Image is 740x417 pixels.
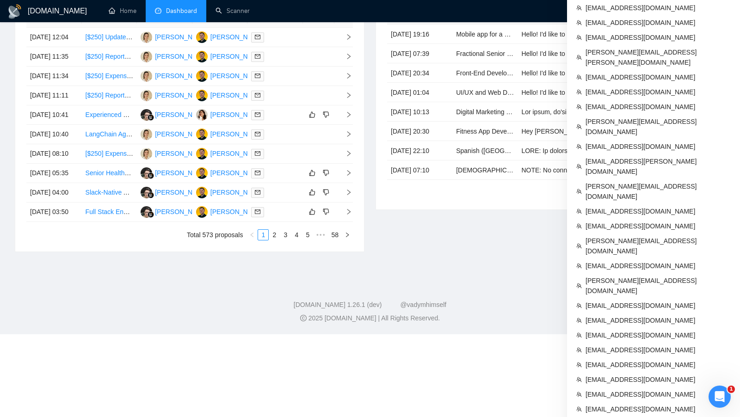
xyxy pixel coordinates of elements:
[196,148,208,159] img: SO
[86,189,256,196] a: Slack-Native AI Bot Development for Contract Management
[576,223,582,229] span: team
[338,92,352,98] span: right
[452,25,518,44] td: Mobile app for a DJ booking for events service
[269,230,279,240] a: 2
[255,209,260,215] span: mail
[26,144,82,164] td: [DATE] 08:10
[155,187,208,197] div: [PERSON_NAME]
[456,128,588,135] a: Fitness App Development for Android and iOS
[26,67,82,86] td: [DATE] 11:34
[709,386,731,408] iframe: Intercom live chat
[7,313,733,323] div: 2025 [DOMAIN_NAME] | All Rights Reserved.
[586,181,731,202] span: [PERSON_NAME][EMAIL_ADDRESS][DOMAIN_NAME]
[82,28,137,47] td: [$250] Update the Approved Report's next step message when reimbursement is enabled but VBA is no...
[26,164,82,183] td: [DATE] 05:35
[255,190,260,195] span: mail
[294,301,382,308] a: [DOMAIN_NAME] 1.26.1 (dev)
[576,377,582,382] span: team
[141,188,208,196] a: DF[PERSON_NAME]
[196,129,208,140] img: SO
[86,208,205,215] a: Full Stack Engineer (DevOps experience)
[86,130,262,138] a: LangChain Agent Integration for Custom Product Lookup Tool
[196,110,264,118] a: AO[PERSON_NAME]
[452,122,518,141] td: Fitness App Development for Android and iOS
[141,169,208,176] a: DF[PERSON_NAME]
[387,122,452,141] td: [DATE] 20:30
[313,229,328,240] span: •••
[576,74,582,80] span: team
[141,91,208,98] a: MP[PERSON_NAME]
[196,167,208,179] img: SO
[338,170,352,176] span: right
[586,141,731,152] span: [EMAIL_ADDRESS][DOMAIN_NAME]
[576,89,582,95] span: team
[255,92,260,98] span: mail
[141,110,208,118] a: DF[PERSON_NAME]
[586,206,731,216] span: [EMAIL_ADDRESS][DOMAIN_NAME]
[452,141,518,160] td: Spanish (US) Voice Actors Needed for Fictional Character Recording
[338,208,352,215] span: right
[141,148,152,159] img: MP
[216,7,250,15] a: searchScanner
[586,236,731,256] span: [PERSON_NAME][EMAIL_ADDRESS][DOMAIN_NAME]
[576,104,582,110] span: team
[280,230,290,240] a: 3
[342,229,353,240] button: right
[586,360,731,370] span: [EMAIL_ADDRESS][DOMAIN_NAME]
[141,130,208,137] a: MP[PERSON_NAME]
[196,70,208,82] img: SO
[586,345,731,355] span: [EMAIL_ADDRESS][DOMAIN_NAME]
[155,207,208,217] div: [PERSON_NAME]
[82,183,137,202] td: Slack-Native AI Bot Development for Contract Management
[586,102,731,112] span: [EMAIL_ADDRESS][DOMAIN_NAME]
[321,206,332,217] button: dislike
[328,229,342,240] li: 58
[196,51,208,62] img: SO
[456,147,712,154] a: Spanish ([GEOGRAPHIC_DATA]) Voice Actors Needed for Fictional Character Recording
[141,72,208,79] a: MP[PERSON_NAME]
[387,44,452,63] td: [DATE] 07:39
[148,172,154,179] img: gigradar-bm.png
[321,187,332,198] button: dislike
[141,109,152,121] img: DF
[210,168,264,178] div: [PERSON_NAME]
[255,170,260,176] span: mail
[313,229,328,240] li: Next 5 Pages
[196,91,264,98] a: SO[PERSON_NAME]
[26,202,82,222] td: [DATE] 03:50
[26,105,82,125] td: [DATE] 10:41
[196,31,208,43] img: SO
[586,276,731,296] span: [PERSON_NAME][EMAIL_ADDRESS][DOMAIN_NAME]
[196,72,264,79] a: SO[PERSON_NAME]
[86,53,437,60] a: [$250] Reports-Expense employee approver approved for other workspace displays on filter action:p...
[141,129,152,140] img: MP
[576,124,582,129] span: team
[576,303,582,308] span: team
[400,301,446,308] a: @vadymhimself
[82,164,137,183] td: Senior Healthcare AI Developer - Clinical RAG System (Healthcare Experience Required)
[82,105,137,125] td: Experienced Mobile App Designer for Travel Industry
[196,187,208,198] img: SO
[155,168,208,178] div: [PERSON_NAME]
[586,261,731,271] span: [EMAIL_ADDRESS][DOMAIN_NAME]
[576,5,582,11] span: team
[247,229,258,240] li: Previous Page
[155,90,208,100] div: [PERSON_NAME]
[196,109,208,121] img: AO
[586,330,731,340] span: [EMAIL_ADDRESS][DOMAIN_NAME]
[323,189,329,196] span: dislike
[309,208,315,215] span: like
[86,72,445,80] a: [$250] Expense - App allows to merge negative expense with IOU expense, negative amount is not sa...
[387,160,452,180] td: [DATE] 07:10
[576,283,582,288] span: team
[456,108,640,116] a: Digital Marketing Expert Wanted, Wordpress, Canva, High Level
[338,73,352,79] span: right
[86,33,461,41] a: [$250] Update the Approved Report's next step message when reimbursement is enabled but VBA is no...
[302,230,313,240] a: 5
[456,69,651,77] a: Front-End Developer Needed for Website Accessibility Improvement
[452,102,518,122] td: Digital Marketing Expert Wanted, Wordpress, Canva, High Level
[576,243,582,249] span: team
[141,187,152,198] img: DF
[255,34,260,40] span: mail
[456,31,589,38] a: Mobile app for a DJ booking for events service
